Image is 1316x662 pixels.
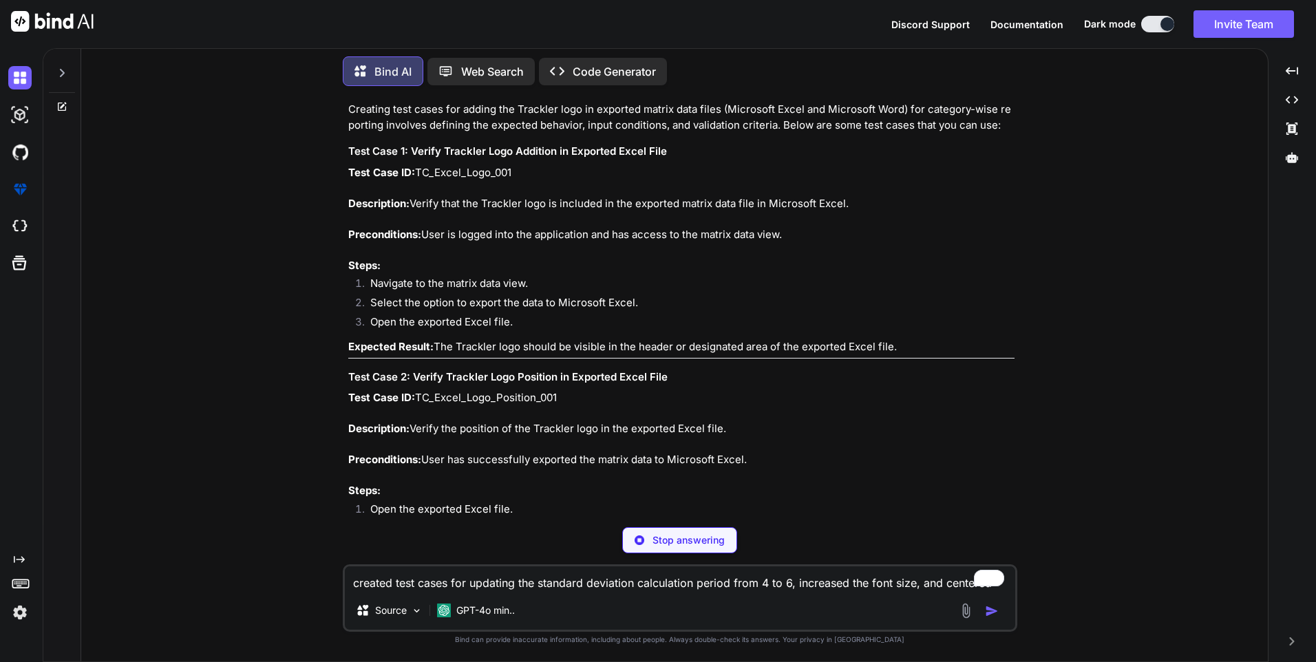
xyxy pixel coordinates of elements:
img: darkAi-studio [8,103,32,127]
img: attachment [958,603,974,619]
strong: Description: [348,197,410,210]
img: cloudideIcon [8,215,32,238]
span: Dark mode [1084,17,1136,31]
img: githubDark [8,140,32,164]
strong: Description: [348,422,410,435]
li: Navigate to the matrix data view. [359,276,1015,295]
img: darkChat [8,66,32,89]
p: Bind can provide inaccurate information, including about people. Always double-check its answers.... [343,634,1017,645]
button: Discord Support [891,17,970,32]
p: Bind AI [374,63,412,80]
strong: Test Case ID: [348,391,415,404]
p: TC_Excel_Logo_001 Verify that the Trackler logo is included in the exported matrix data file in M... [348,165,1015,274]
h3: Test Case 2: Verify Trackler Logo Position in Exported Excel File [348,370,1015,385]
strong: Steps: [348,259,381,272]
button: Invite Team [1193,10,1294,38]
p: Web Search [461,63,524,80]
img: settings [8,601,32,624]
p: GPT-4o min.. [456,604,515,617]
strong: Preconditions: [348,453,421,466]
p: The Trackler logo should be visible in the header or designated area of the exported Excel file. [348,339,1015,355]
textarea: To enrich screen reader interactions, please activate Accessibility in Grammarly extension settings [345,566,1015,591]
li: Open the exported Excel file. [359,314,1015,334]
img: icon [985,604,999,618]
span: Documentation [990,19,1063,30]
strong: Steps: [348,484,381,497]
p: Code Generator [573,63,656,80]
strong: Expected Result: [348,340,434,353]
strong: Test Case ID: [348,166,415,179]
p: Creating test cases for adding the Trackler logo in exported matrix data files (Microsoft Excel a... [348,102,1015,133]
button: Documentation [990,17,1063,32]
strong: Preconditions: [348,228,421,241]
img: Pick Models [411,605,423,617]
p: Source [375,604,407,617]
img: GPT-4o mini [437,604,451,617]
h3: Test Case 1: Verify Trackler Logo Addition in Exported Excel File [348,144,1015,160]
p: TC_Excel_Logo_Position_001 Verify the position of the Trackler logo in the exported Excel file. U... [348,390,1015,499]
p: Stop answering [652,533,725,547]
img: Bind AI [11,11,94,32]
li: Select the option to export the data to Microsoft Excel. [359,295,1015,314]
span: Discord Support [891,19,970,30]
img: premium [8,178,32,201]
li: Open the exported Excel file. [359,502,1015,521]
